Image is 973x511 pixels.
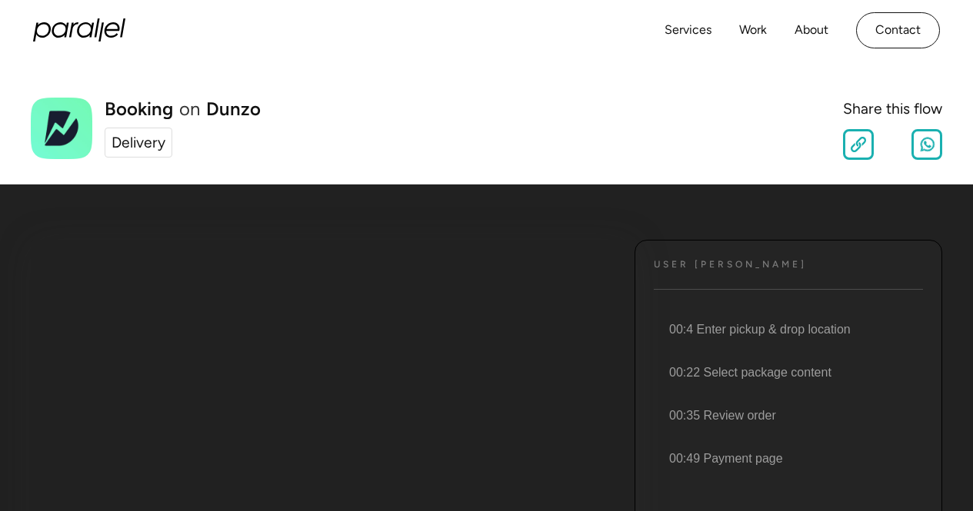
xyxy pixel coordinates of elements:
a: Dunzo [206,100,261,118]
li: 00:35 Review order [651,394,923,437]
div: Delivery [112,131,165,154]
a: Delivery [105,128,172,158]
a: Services [665,19,711,41]
li: 00:22 Select package content [651,351,923,394]
a: About [795,19,828,41]
a: Work [739,19,767,41]
a: Contact [856,12,940,48]
li: 00:4 Enter pickup & drop location [651,308,923,351]
li: 00:49 Payment page [651,437,923,480]
a: home [33,18,125,41]
h4: User [PERSON_NAME] [654,259,807,270]
h1: Booking [105,100,173,118]
div: on [179,100,200,118]
div: Share this flow [843,98,942,120]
